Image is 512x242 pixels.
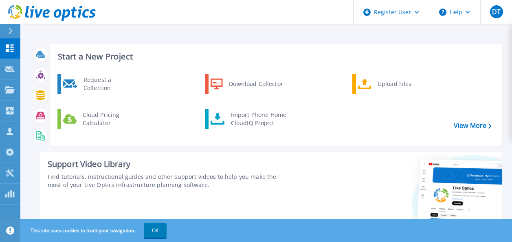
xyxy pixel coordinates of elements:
h3: Start a New Project [58,52,491,61]
div: Request a Collection [79,76,139,92]
div: Import Phone Home CloudIQ Project [227,111,290,127]
div: Upload Files [374,76,434,92]
a: View More [454,122,492,130]
div: Support Video Library [48,159,288,169]
div: Find tutorials, instructional guides and other support videos to help you make the most of your L... [48,173,288,189]
a: Upload Files [352,74,436,94]
a: Cloud Pricing Calculator [57,109,141,129]
div: Download Collector [225,76,286,92]
a: Download Collector [205,74,288,94]
a: Request a Collection [57,74,141,94]
span: DT [492,9,501,15]
span: This site uses cookies to track your navigation. [22,223,167,238]
div: Cloud Pricing Calculator [79,111,139,127]
button: OK [144,223,167,238]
